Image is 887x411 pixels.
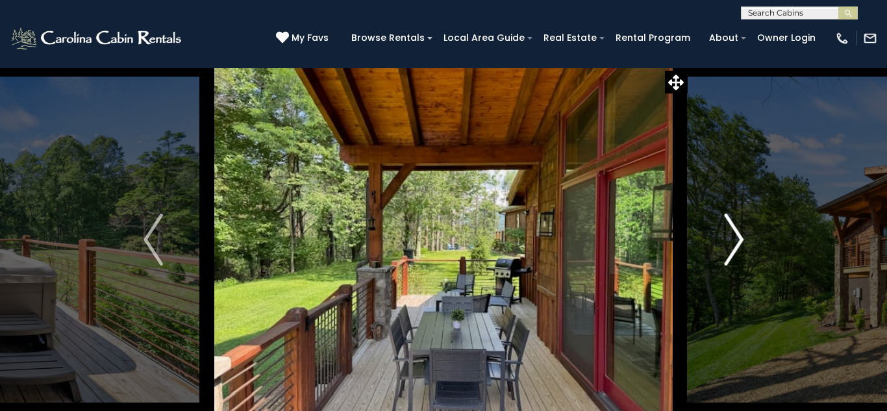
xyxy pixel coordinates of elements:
img: arrow [144,214,163,266]
span: My Favs [292,31,329,45]
a: Local Area Guide [437,28,531,48]
a: Owner Login [751,28,822,48]
img: mail-regular-white.png [863,31,877,45]
a: Browse Rentals [345,28,431,48]
a: Rental Program [609,28,697,48]
a: My Favs [276,31,332,45]
img: arrow [724,214,743,266]
img: phone-regular-white.png [835,31,849,45]
a: About [703,28,745,48]
img: White-1-2.png [10,25,185,51]
a: Real Estate [537,28,603,48]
